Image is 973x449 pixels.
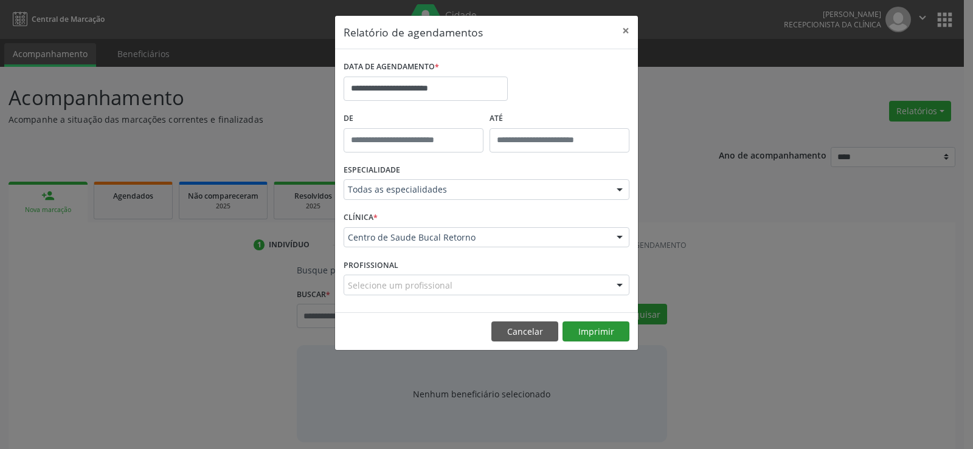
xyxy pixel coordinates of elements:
label: DATA DE AGENDAMENTO [344,58,439,77]
label: PROFISSIONAL [344,256,398,275]
button: Cancelar [491,321,558,342]
label: De [344,109,483,128]
span: Centro de Saude Bucal Retorno [348,231,604,244]
label: ATÉ [490,109,629,128]
label: CLÍNICA [344,208,378,227]
h5: Relatório de agendamentos [344,24,483,40]
label: ESPECIALIDADE [344,161,400,180]
button: Imprimir [563,321,629,342]
span: Todas as especialidades [348,183,604,196]
button: Close [614,16,638,46]
span: Selecione um profissional [348,279,452,292]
